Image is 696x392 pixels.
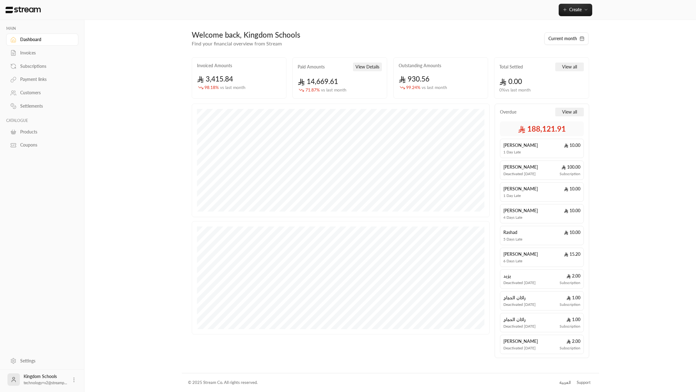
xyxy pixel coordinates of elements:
h2: Total Settled [499,64,523,70]
span: 1.00 [566,295,580,301]
div: Customers [20,90,71,96]
span: 10.00 [564,186,580,192]
a: Settings [6,355,78,367]
span: Create [569,7,582,12]
span: [PERSON_NAME] [503,208,538,214]
span: راكان الحجاج [503,316,526,323]
div: Kingdom Schools [24,373,67,386]
span: vs last month [220,85,245,90]
a: Settlements [6,100,78,112]
span: 10.00 [564,229,580,236]
p: MAIN [6,26,78,31]
div: © 2025 Stream Co. All rights reserved. [188,380,258,386]
span: [PERSON_NAME] [503,338,538,344]
a: [PERSON_NAME] 100.00Deactivated [DATE]Subscription [500,161,584,180]
div: Payment links [20,76,71,82]
span: 15.20 [564,251,580,257]
span: [PERSON_NAME] [503,164,538,170]
a: Support [575,377,593,388]
h2: Paid Amounts [298,64,325,70]
span: Rashad [503,229,517,236]
span: يزيد [503,273,511,279]
span: 0.00 [499,77,522,86]
h2: Outstanding Amounts [399,63,441,69]
button: View Details [353,63,382,71]
a: يزيد 2.00Deactivated [DATE]Subscription [500,269,584,289]
span: 2.00 [566,338,580,344]
a: Coupons [6,139,78,151]
div: Settlements [20,103,71,109]
div: Products [20,129,71,135]
span: Subscription [560,302,580,307]
a: [PERSON_NAME] 15.206 Days Late [500,248,584,267]
span: 99.24 % [406,84,447,91]
a: [PERSON_NAME] 10.001 Day Late [500,139,584,158]
span: 6 Days Late [503,259,522,264]
button: Current month [544,32,588,45]
span: 1.00 [566,316,580,323]
span: Overdue [500,109,516,115]
span: 10.00 [564,208,580,214]
button: Create [559,4,592,16]
span: Deactivated [DATE] [503,324,536,329]
a: [PERSON_NAME] 10.001 Day Late [500,182,584,202]
span: [PERSON_NAME] [503,186,538,192]
div: Coupons [20,142,71,148]
span: 5 Days Late [503,237,522,242]
span: 1 Day Late [503,150,521,155]
span: راكان الحجاج [503,295,526,301]
a: Subscriptions [6,60,78,72]
span: 0 % vs last month [499,87,531,93]
span: vs last month [321,87,346,92]
span: Subscription [560,346,580,351]
span: 3,415.84 [197,75,233,83]
span: Deactivated [DATE] [503,346,536,351]
span: 10.00 [564,142,580,148]
span: Subscription [560,280,580,285]
span: Deactivated [DATE] [503,302,536,307]
span: Subscription [560,171,580,176]
a: Rashad 10.005 Days Late [500,226,584,245]
span: Deactivated [DATE] [503,171,536,176]
a: [PERSON_NAME] 2.00Deactivated [DATE]Subscription [500,335,584,354]
span: 71.87 % [305,87,346,93]
div: Invoices [20,50,71,56]
div: Subscriptions [20,63,71,69]
a: Products [6,126,78,138]
span: 930.56 [399,75,429,83]
span: 98.18 % [204,84,245,91]
img: Logo [5,7,41,13]
a: Dashboard [6,34,78,46]
div: Dashboard [20,36,71,43]
span: vs last month [422,85,447,90]
div: Settings [20,358,71,364]
span: 2.00 [566,273,580,279]
a: Invoices [6,47,78,59]
span: 188,121.91 [518,124,566,134]
a: راكان الحجاج 1.00Deactivated [DATE]Subscription [500,313,584,332]
span: 14,669.61 [298,77,338,86]
h2: Invoiced Amounts [197,63,232,69]
button: View all [555,108,584,116]
button: View all [555,63,584,71]
div: العربية [559,380,571,386]
span: 4 Days Late [503,215,522,220]
span: Deactivated [DATE] [503,280,536,285]
span: Find your financial overview from Stream [192,40,282,46]
span: technology+v2@streamp... [24,380,67,385]
a: Customers [6,87,78,99]
span: 1 Day Late [503,193,521,198]
a: [PERSON_NAME] 10.004 Days Late [500,204,584,223]
p: CATALOGUE [6,118,78,123]
span: Subscription [560,324,580,329]
span: [PERSON_NAME] [503,142,538,148]
div: Welcome back, Kingdom Schools [192,30,538,40]
a: Payment links [6,73,78,86]
a: راكان الحجاج 1.00Deactivated [DATE]Subscription [500,291,584,310]
span: 100.00 [561,164,580,170]
span: [PERSON_NAME] [503,251,538,257]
